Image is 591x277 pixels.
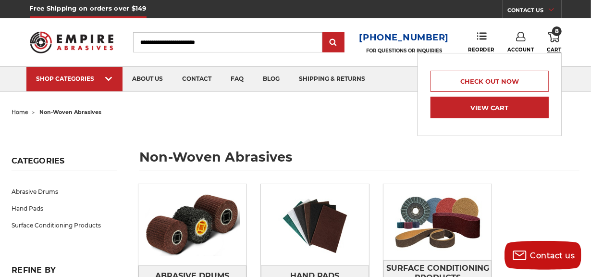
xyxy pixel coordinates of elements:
[138,187,246,263] img: Abrasive Drums
[39,109,101,115] span: non-woven abrasives
[547,47,561,53] span: Cart
[12,200,117,217] a: Hand Pads
[221,67,253,91] a: faq
[468,32,494,52] a: Reorder
[552,26,562,36] span: 8
[12,217,117,234] a: Surface Conditioning Products
[547,32,561,53] a: 8 Cart
[468,47,494,53] span: Reorder
[383,184,492,260] img: Surface Conditioning Products
[505,241,581,270] button: Contact us
[530,251,575,260] span: Contact us
[36,75,113,82] div: SHOP CATEGORIES
[359,31,449,45] a: [PHONE_NUMBER]
[324,33,343,52] input: Submit
[172,67,221,91] a: contact
[508,5,561,18] a: CONTACT US
[253,67,289,91] a: blog
[12,183,117,200] a: Abrasive Drums
[30,26,113,59] img: Empire Abrasives
[431,97,549,118] a: View Cart
[261,187,369,263] img: Hand Pads
[12,156,117,171] h5: Categories
[431,71,549,92] a: Check out now
[507,47,534,53] span: Account
[123,67,172,91] a: about us
[139,151,579,171] h1: non-woven abrasives
[289,67,375,91] a: shipping & returns
[359,48,449,54] p: FOR QUESTIONS OR INQUIRIES
[12,109,28,115] a: home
